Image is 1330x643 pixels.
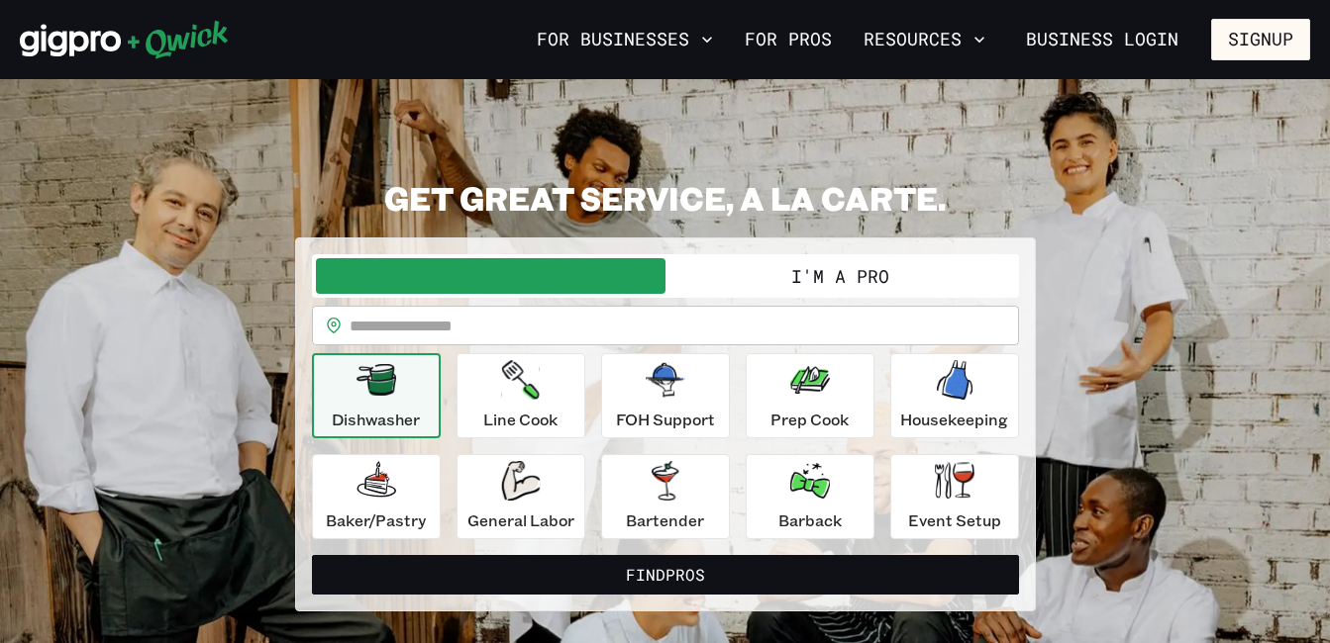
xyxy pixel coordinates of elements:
[737,23,840,56] a: For Pros
[900,408,1008,431] p: Housekeeping
[665,258,1015,294] button: I'm a Pro
[312,555,1019,595] button: FindPros
[312,353,441,438] button: Dishwasher
[601,454,730,539] button: Bartender
[295,178,1036,218] h2: GET GREAT SERVICE, A LA CARTE.
[1009,19,1195,60] a: Business Login
[908,508,1001,532] p: Event Setup
[483,408,558,431] p: Line Cook
[457,454,585,539] button: General Labor
[770,408,849,431] p: Prep Cook
[467,508,574,532] p: General Labor
[616,408,715,431] p: FOH Support
[856,23,993,56] button: Resources
[778,508,842,532] p: Barback
[457,353,585,438] button: Line Cook
[746,353,874,438] button: Prep Cook
[326,508,426,532] p: Baker/Pastry
[312,454,441,539] button: Baker/Pastry
[626,508,704,532] p: Bartender
[1211,19,1310,60] button: Signup
[890,454,1019,539] button: Event Setup
[316,258,665,294] button: I'm a Business
[332,408,420,431] p: Dishwasher
[890,353,1019,438] button: Housekeeping
[746,454,874,539] button: Barback
[529,23,721,56] button: For Businesses
[601,353,730,438] button: FOH Support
